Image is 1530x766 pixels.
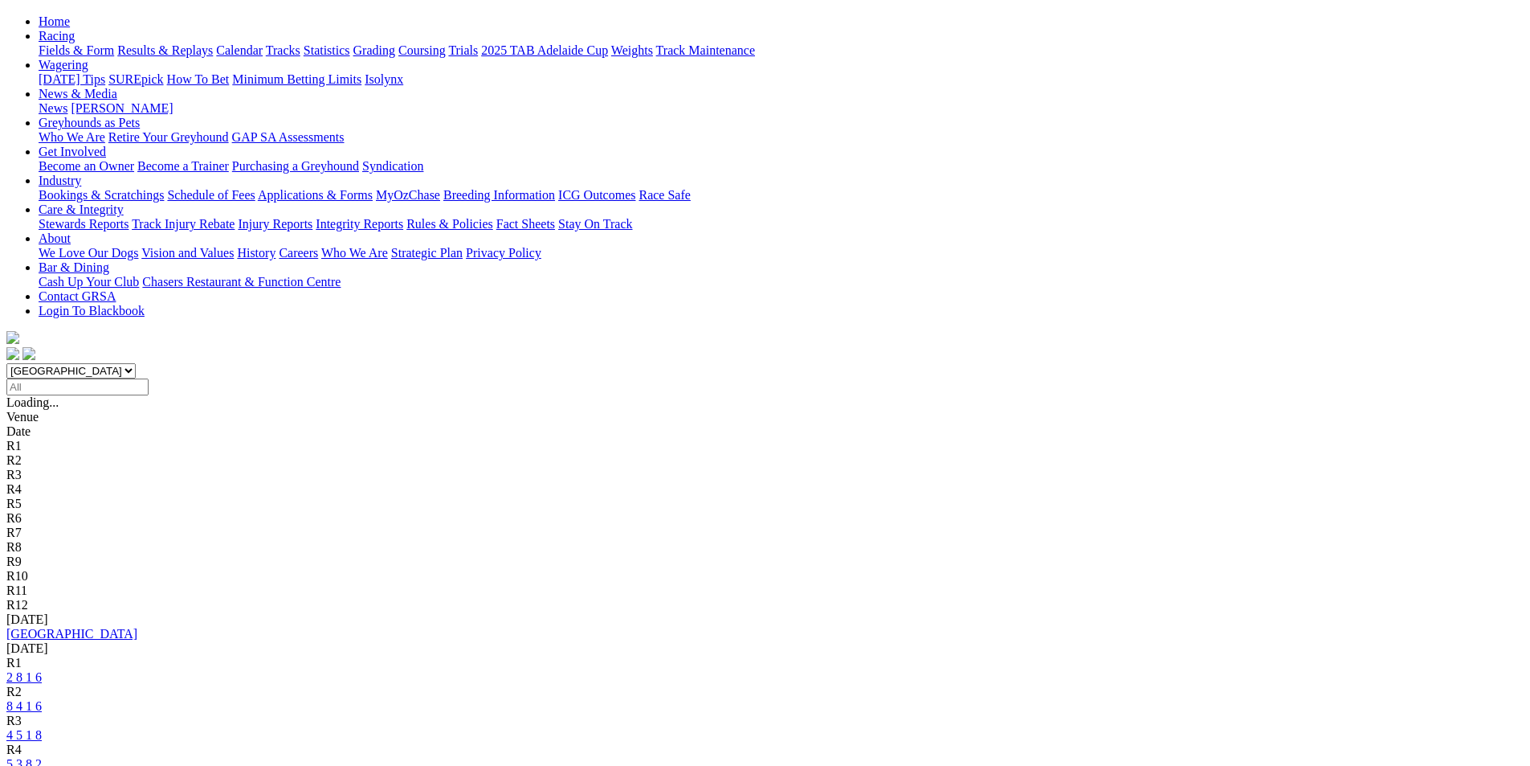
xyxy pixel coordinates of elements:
a: We Love Our Dogs [39,246,138,260]
div: Industry [39,188,1524,203]
div: Wagering [39,72,1524,87]
a: Cash Up Your Club [39,275,139,289]
a: Rules & Policies [406,217,493,231]
div: R1 [6,656,1524,670]
a: Home [39,14,70,28]
a: Wagering [39,58,88,72]
a: Bar & Dining [39,260,109,274]
div: R9 [6,555,1524,569]
a: Track Maintenance [656,43,755,57]
a: Integrity Reports [316,217,403,231]
div: R1 [6,439,1524,453]
a: Become an Owner [39,159,134,173]
a: Grading [353,43,395,57]
div: [DATE] [6,641,1524,656]
a: [GEOGRAPHIC_DATA] [6,627,137,641]
div: R5 [6,497,1524,511]
div: R12 [6,598,1524,612]
div: R11 [6,584,1524,598]
div: R2 [6,453,1524,468]
a: Syndication [362,159,423,173]
a: Isolynx [365,72,403,86]
div: Venue [6,410,1524,424]
div: R10 [6,569,1524,584]
img: twitter.svg [22,347,35,360]
div: R3 [6,468,1524,482]
a: History [237,246,275,260]
div: Get Involved [39,159,1524,174]
a: Calendar [216,43,263,57]
div: R3 [6,714,1524,728]
a: Purchasing a Greyhound [232,159,359,173]
a: Trials [448,43,478,57]
a: Retire Your Greyhound [108,130,229,144]
div: R4 [6,482,1524,497]
div: Greyhounds as Pets [39,130,1524,145]
a: News [39,101,67,115]
a: Stewards Reports [39,217,129,231]
a: Breeding Information [443,188,555,202]
a: About [39,231,71,245]
a: Race Safe [639,188,690,202]
a: Tracks [266,43,300,57]
div: Care & Integrity [39,217,1524,231]
a: SUREpick [108,72,163,86]
span: Loading... [6,395,59,409]
a: [PERSON_NAME] [71,101,173,115]
a: Coursing [398,43,446,57]
a: 2 8 1 6 [6,670,42,684]
img: logo-grsa-white.png [6,331,19,344]
div: R4 [6,743,1524,757]
a: Contact GRSA [39,289,116,303]
div: R6 [6,511,1524,526]
div: R7 [6,526,1524,540]
div: Racing [39,43,1524,58]
a: Statistics [304,43,350,57]
a: How To Bet [167,72,230,86]
a: Minimum Betting Limits [232,72,361,86]
a: Bookings & Scratchings [39,188,164,202]
div: R2 [6,685,1524,699]
a: Weights [611,43,653,57]
a: Applications & Forms [258,188,373,202]
a: Get Involved [39,145,106,158]
a: Racing [39,29,75,43]
a: 2025 TAB Adelaide Cup [481,43,608,57]
a: Vision and Values [141,246,234,260]
a: GAP SA Assessments [232,130,345,144]
div: [DATE] [6,612,1524,627]
div: News & Media [39,101,1524,116]
a: Careers [279,246,318,260]
input: Select date [6,379,149,395]
a: MyOzChase [376,188,440,202]
a: Care & Integrity [39,203,124,216]
a: [DATE] Tips [39,72,105,86]
a: Strategic Plan [391,246,463,260]
a: Become a Trainer [137,159,229,173]
a: Chasers Restaurant & Function Centre [142,275,341,289]
a: Greyhounds as Pets [39,116,140,129]
a: Injury Reports [238,217,312,231]
a: Track Injury Rebate [132,217,235,231]
div: Bar & Dining [39,275,1524,289]
div: About [39,246,1524,260]
a: ICG Outcomes [558,188,635,202]
a: Schedule of Fees [167,188,255,202]
a: 4 5 1 8 [6,728,42,742]
a: Who We Are [321,246,388,260]
a: Fact Sheets [496,217,555,231]
div: Date [6,424,1524,439]
a: Who We Are [39,130,105,144]
a: Industry [39,174,81,187]
a: Results & Replays [117,43,213,57]
img: facebook.svg [6,347,19,360]
a: Privacy Policy [466,246,541,260]
a: Stay On Track [558,217,632,231]
div: R8 [6,540,1524,555]
a: 8 4 1 6 [6,699,42,713]
a: Login To Blackbook [39,304,145,317]
a: News & Media [39,87,117,100]
a: Fields & Form [39,43,114,57]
